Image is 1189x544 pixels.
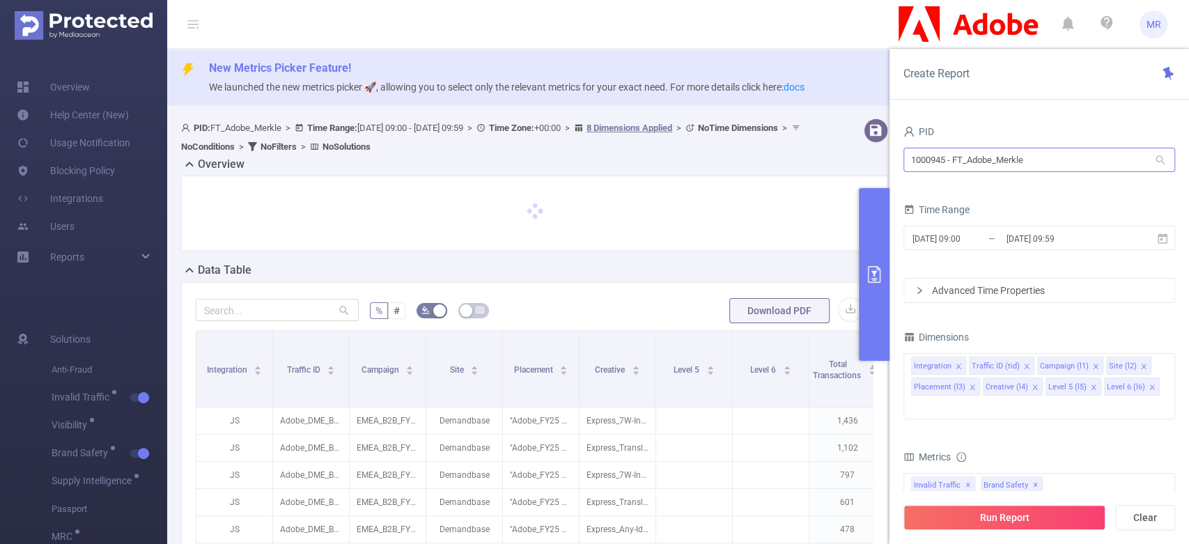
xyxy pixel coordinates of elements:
[426,435,502,461] p: Demandbase
[981,476,1043,495] span: Brand Safety
[196,435,272,461] p: JS
[17,185,103,212] a: Integrations
[322,141,371,152] b: No Solutions
[52,448,113,458] span: Brand Safety
[17,101,129,129] a: Help Center (New)
[866,331,885,407] i: Filter menu
[559,364,568,372] div: Sort
[52,495,167,523] span: Passport
[273,516,349,543] p: Adobe_DME_B2B_EMEA [27150]
[632,364,639,368] i: icon: caret-up
[965,477,971,494] span: ✕
[273,407,349,434] p: Adobe_DME_B2B_EMEA [27150]
[297,141,310,152] span: >
[450,365,466,375] span: Site
[955,363,962,371] i: icon: close
[1106,357,1151,375] li: Site (l2)
[580,407,655,434] p: Express_7W-Increase-Audience-Engagement_UK_EN_Enterprise_300x250.png [5490579]
[580,462,655,488] p: Express_7W-Increase-Audience-Engagement_UK_EN_Enterprise_320x50.png [5490581]
[196,462,272,488] p: JS
[196,407,272,434] p: JS
[273,489,349,515] p: Adobe_DME_B2B_EMEA [27150]
[261,141,297,152] b: No Filters
[350,489,426,515] p: EMEA_B2B_FY25_Q3_PROGRAMMATIC_CPG_Express_AWARENESS_DEMANDBASE_ACCOUNT-REACH [283462]
[1048,378,1087,396] div: Level 5 (l5)
[273,435,349,461] p: Adobe_DME_B2B_EMEA [27150]
[809,435,885,461] p: 1,102
[1090,384,1097,392] i: icon: close
[406,369,414,373] i: icon: caret-down
[350,435,426,461] p: EMEA_B2B_FY25_Q3_PROGRAMMATIC_CPG_Express_AWARENESS_DEMANDBASE_ACCOUNT-REACH [283462]
[362,365,401,375] span: Campaign
[1033,477,1039,494] span: ✕
[17,73,90,101] a: Overview
[778,123,791,133] span: >
[809,407,885,434] p: 1,436
[784,81,805,93] a: docs
[503,516,579,543] p: "Adobe_FY25 Q3_Corporate_UK_Static Banner_Any-Idea-Made-Possible" [9780275]
[809,516,885,543] p: 478
[783,364,791,372] div: Sort
[672,123,685,133] span: >
[254,369,262,373] i: icon: caret-down
[580,489,655,515] p: Express_Translate-content-in-a-click_UK_EN_Enterprise_320x50.jpg [5497443]
[503,407,579,434] p: "Adobe_FY25 Q3_Enterprise_UK_Static Banner_7W-Increase-Audience-Engagement" [9713227]
[813,359,863,380] span: Total Transactions
[983,378,1043,396] li: Creative (l4)
[181,63,195,77] i: icon: thunderbolt
[196,489,272,515] p: JS
[586,123,672,133] u: 8 Dimensions Applied
[706,364,715,372] div: Sort
[914,357,951,375] div: Integration
[254,364,262,372] div: Sort
[470,364,479,372] div: Sort
[50,251,84,263] span: Reports
[561,123,574,133] span: >
[1147,10,1161,38] span: MR
[783,364,791,368] i: icon: caret-up
[327,364,335,368] i: icon: caret-up
[706,369,714,373] i: icon: caret-down
[181,141,235,152] b: No Conditions
[207,365,249,375] span: Integration
[911,357,966,375] li: Integration
[17,157,115,185] a: Blocking Policy
[595,365,627,375] span: Creative
[15,11,153,40] img: Protected Media
[471,364,479,368] i: icon: caret-up
[783,369,791,373] i: icon: caret-down
[194,123,210,133] b: PID:
[198,262,251,279] h2: Data Table
[580,516,655,543] p: Express_Any-Idea-Made-Possible_UK_EN_Corporate_300x250.jpg [5497451]
[1032,384,1039,392] i: icon: close
[327,369,335,373] i: icon: caret-down
[911,378,980,396] li: Placement (l3)
[489,123,534,133] b: Time Zone:
[503,489,579,515] p: "Adobe_FY25 Q3_Enterprise_UK_Static Banner_Translate-content-in-a-click" [9780257]
[287,365,322,375] span: Traffic ID
[52,392,114,402] span: Invalid Traffic
[903,126,915,137] i: icon: user
[476,306,484,314] i: icon: table
[235,141,248,152] span: >
[463,123,476,133] span: >
[52,356,167,384] span: Anti-Fraud
[903,332,969,343] span: Dimensions
[198,156,244,173] h2: Overview
[903,451,951,463] span: Metrics
[1046,378,1101,396] li: Level 5 (l5)
[1005,229,1118,248] input: End date
[911,476,975,495] span: Invalid Traffic
[281,123,295,133] span: >
[809,462,885,488] p: 797
[914,378,965,396] div: Placement (l3)
[350,516,426,543] p: EMEA_B2B_FY25_Q3_PROGRAMMATIC_CPG_Express_AWARENESS_DEMANDBASE_ACCOUNT-REACH [283462]
[903,204,970,215] span: Time Range
[969,384,976,392] i: icon: close
[915,286,924,295] i: icon: right
[903,67,970,80] span: Create Report
[426,462,502,488] p: Demandbase
[580,435,655,461] p: Express_Translate-content-in-a-click_UK_EN_Enterprise_300x250.jpg [5497441]
[1037,357,1103,375] li: Campaign (l1)
[903,126,934,137] span: PID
